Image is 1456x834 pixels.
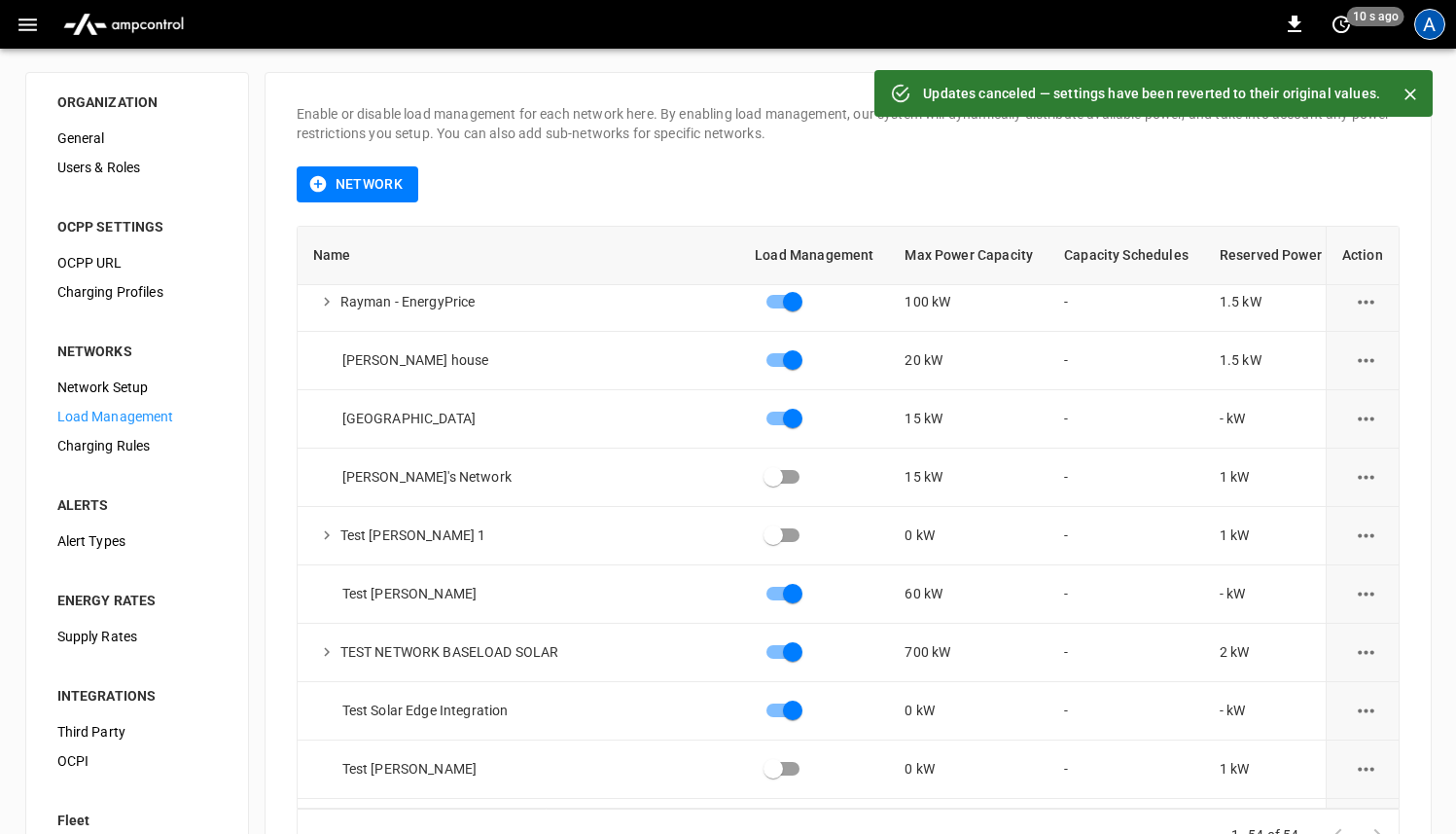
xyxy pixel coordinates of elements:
button: load management options [1342,570,1390,618]
button: load management options [1342,278,1390,326]
div: Test [PERSON_NAME] 1 [313,522,740,549]
span: Charging Profiles [57,282,217,303]
td: 1 kW [1204,507,1337,565]
img: ampcontrol.io logo [55,6,192,43]
td: - kW [1204,682,1337,741]
button: Network [297,166,419,202]
div: [PERSON_NAME] house [313,350,740,370]
th: Capacity Schedules [1048,227,1204,285]
div: profile-icon [1414,9,1445,40]
div: Users & Roles [42,153,232,182]
td: - [1048,624,1204,682]
button: Close [1396,80,1425,109]
td: 0 kW [889,682,1048,741]
td: 100 kW [889,273,1048,332]
div: TEST NETWORK BASELOAD SOLAR [313,638,740,666]
td: - kW [1204,565,1337,624]
div: NETWORKS [57,342,217,361]
span: Network Setup [57,378,217,398]
div: Updates canceled — settings have been reverted to their original values. [923,76,1380,111]
div: Fleet [57,811,217,830]
td: - [1048,565,1204,624]
button: expand row [313,522,340,549]
td: - [1048,390,1204,449]
div: OCPI [42,746,232,776]
td: 1 kW [1204,741,1337,799]
div: ENERGY RATES [57,591,217,610]
td: 1.5 kW [1204,332,1337,390]
th: Max Power Capacity [889,227,1048,285]
td: - kW [1204,390,1337,449]
td: 700 kW [889,624,1048,682]
td: 2 kW [1204,624,1337,682]
div: Alert Types [42,526,232,556]
td: 0 kW [889,507,1048,565]
div: ORGANIZATION [57,92,217,112]
div: Test Solar Edge Integration [313,701,740,720]
div: Test [PERSON_NAME] [313,759,740,779]
div: General [42,124,232,153]
th: Reserved Power [1204,227,1337,285]
span: Users & Roles [57,158,217,178]
div: Supply Rates [42,622,232,651]
th: Name [298,227,740,285]
th: Action [1326,227,1399,285]
div: Rayman - EnergyPrice [313,288,740,315]
td: 1.5 kW [1204,273,1337,332]
td: - [1048,332,1204,390]
div: Third Party [42,717,232,746]
div: Charging Rules [42,431,232,460]
td: 20 kW [889,332,1048,390]
div: OCPP URL [42,248,232,277]
button: load management options [1342,395,1390,443]
th: Load Management [739,227,889,285]
span: Supply Rates [57,627,217,647]
p: Enable or disable load management for each network here. By enabling load management, our system ... [297,104,1400,143]
button: load management options [1342,629,1390,676]
button: load management options [1342,337,1390,384]
span: OCPP URL [57,253,217,273]
td: - [1048,273,1204,332]
div: Load Management [42,402,232,431]
span: OCPI [57,751,217,772]
td: 1 kW [1204,449,1337,507]
span: Third Party [57,722,217,743]
span: Alert Types [57,531,217,552]
div: ALERTS [57,495,217,515]
button: load management options [1342,512,1390,560]
div: Test [PERSON_NAME] [313,584,740,603]
button: set refresh interval [1326,9,1357,40]
td: 0 kW [889,741,1048,799]
span: 10 s ago [1347,7,1404,26]
div: Network Setup [42,373,232,402]
div: [PERSON_NAME]'s Network [313,467,740,487]
div: Charging Profiles [42,277,232,307]
button: expand row [313,288,340,315]
td: - [1048,682,1204,741]
td: - [1048,741,1204,799]
td: 15 kW [889,390,1048,449]
td: 15 kW [889,449,1048,507]
button: load management options [1342,745,1390,793]
div: OCPP SETTINGS [57,217,217,236]
td: - [1048,449,1204,507]
span: Charging Rules [57,436,217,456]
button: load management options [1342,687,1390,735]
td: - [1048,507,1204,565]
td: 60 kW [889,565,1048,624]
span: General [57,128,217,149]
span: Load Management [57,407,217,427]
div: [GEOGRAPHIC_DATA] [313,409,740,428]
div: INTEGRATIONS [57,686,217,706]
button: load management options [1342,453,1390,501]
button: expand row [313,638,340,666]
